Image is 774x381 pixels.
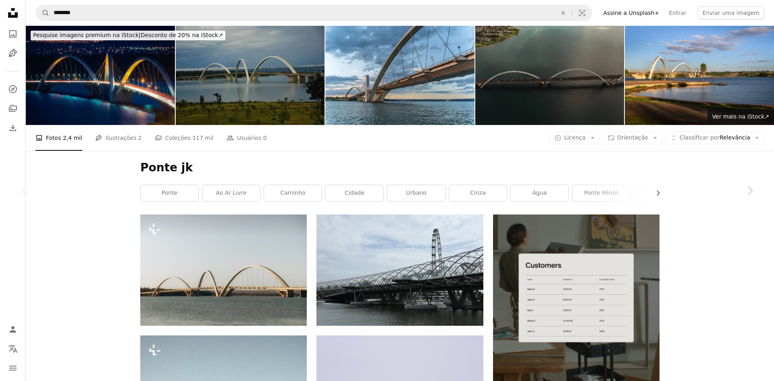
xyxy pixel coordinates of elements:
a: uma grande ponte sobre um corpo de água com uma roda gigante no fundo [316,266,483,274]
img: Juscelino Kubitschek Bridge [176,26,325,125]
a: Fotos [5,26,21,42]
button: rolar lista para a direita [651,185,660,201]
a: Entrar / Cadastrar-se [5,321,21,337]
span: Ver mais na iStock ↗ [712,113,769,120]
button: Licença [550,131,599,144]
span: Licença [564,134,585,141]
a: Assine a Unsplash+ [599,6,664,19]
span: Relevância [680,134,750,142]
span: 117 mil [192,133,214,142]
a: Coleções 117 mil [155,125,214,151]
button: Limpar [554,5,572,21]
a: Ilustrações [5,45,21,61]
img: Ponte JK e Lago Paranoá - Brasília, Distrito Federal, Brasil [625,26,774,125]
span: Pesquise imagens premium na iStock | [33,32,141,38]
a: Coleções [5,100,21,117]
a: ao ar livre [202,185,260,201]
img: Ponte Juscelino Kubitschek em Brasília [325,26,474,125]
a: Ver mais na iStock↗ [707,109,774,125]
a: uma grande ponte sobre um grande corpo de água [140,266,307,274]
img: Ponte cortando a cidade [475,26,624,125]
button: Orientação [603,131,662,144]
a: Explorar [5,81,21,97]
button: Classificar porRelevância [666,131,764,144]
span: 0 [263,133,267,142]
button: Enviar uma imagem [698,6,764,19]
form: Pesquise conteúdo visual em todo o site [35,5,592,21]
img: uma grande ponte sobre um corpo de água com uma roda gigante no fundo [316,214,483,325]
span: Desconto de 20% na iStock ↗ [33,32,223,38]
span: 2 [138,133,142,142]
a: cidade [326,185,383,201]
button: Menu [5,360,21,376]
span: Classificar por [680,134,720,141]
a: Ilustrações 2 [95,125,142,151]
a: ponte pênsil [572,185,630,201]
a: Histórico de downloads [5,120,21,136]
img: Ponte JK e Lago Paranoá [26,26,175,125]
a: Usuários 0 [227,125,267,151]
a: caminho [264,185,322,201]
a: arco [634,185,692,201]
a: Entrar [664,6,691,19]
button: Idioma [5,341,21,357]
a: cinza [449,185,507,201]
a: ponte [141,185,198,201]
a: Pesquise imagens premium na iStock|Desconto de 20% na iStock↗ [26,26,230,45]
img: file-1747939376688-baf9a4a454ffimage [493,214,660,381]
a: urbano [387,185,445,201]
button: Pesquisa visual [572,5,592,21]
a: Água [511,185,568,201]
h1: Ponte jk [140,160,660,175]
img: uma grande ponte sobre um grande corpo de água [140,214,307,325]
a: Próximo [726,152,774,229]
button: Pesquise na Unsplash [36,5,50,21]
span: Orientação [617,134,648,141]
